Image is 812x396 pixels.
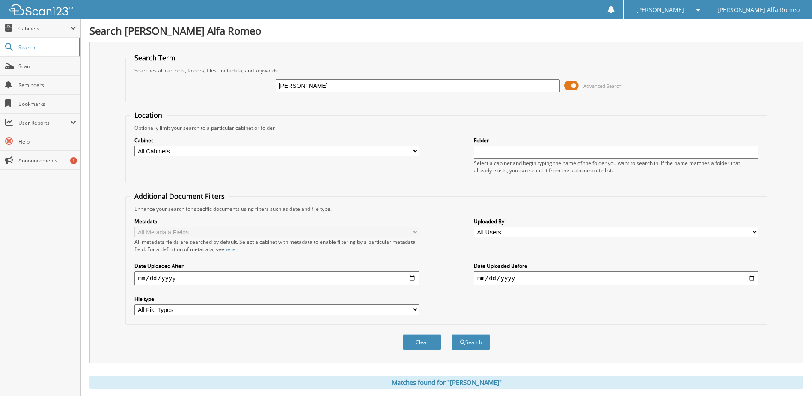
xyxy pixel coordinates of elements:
[18,100,76,108] span: Bookmarks
[134,238,419,253] div: All metadata fields are searched by default. Select a cabinet with metadata to enable filtering b...
[474,271,758,285] input: end
[18,44,75,51] span: Search
[474,218,758,225] label: Uploaded By
[717,7,800,12] span: [PERSON_NAME] Alfa Romeo
[452,334,490,350] button: Search
[9,4,73,15] img: scan123-logo-white.svg
[130,111,167,120] legend: Location
[474,137,758,144] label: Folder
[89,24,803,38] h1: Search [PERSON_NAME] Alfa Romeo
[583,83,622,89] span: Advanced Search
[474,159,758,174] div: Select a cabinet and begin typing the name of the folder you want to search in. If the name match...
[130,192,229,201] legend: Additional Document Filters
[18,157,76,164] span: Announcements
[134,262,419,270] label: Date Uploaded After
[18,81,76,89] span: Reminders
[474,262,758,270] label: Date Uploaded Before
[130,124,762,132] div: Optionally limit your search to a particular cabinet or folder
[18,63,76,70] span: Scan
[130,205,762,213] div: Enhance your search for specific documents using filters such as date and file type.
[130,67,762,74] div: Searches all cabinets, folders, files, metadata, and keywords
[636,7,684,12] span: [PERSON_NAME]
[134,218,419,225] label: Metadata
[89,376,803,389] div: Matches found for "[PERSON_NAME]"
[134,137,419,144] label: Cabinet
[224,246,235,253] a: here
[18,119,70,126] span: User Reports
[70,157,77,164] div: 1
[18,25,70,32] span: Cabinets
[134,295,419,303] label: File type
[18,138,76,145] span: Help
[130,53,180,63] legend: Search Term
[134,271,419,285] input: start
[403,334,441,350] button: Clear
